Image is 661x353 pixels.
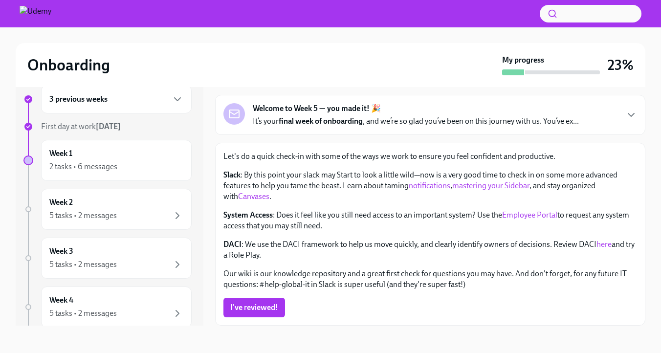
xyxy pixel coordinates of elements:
[223,151,637,162] p: Let's do a quick check-in with some of the ways we work to ensure you feel confident and productive.
[49,210,117,221] div: 5 tasks • 2 messages
[23,140,192,181] a: Week 12 tasks • 6 messages
[238,192,269,201] a: Canvases
[279,116,363,126] strong: final week of onboarding
[96,122,121,131] strong: [DATE]
[49,148,72,159] h6: Week 1
[41,85,192,113] div: 3 previous weeks
[20,6,51,22] img: Udemy
[223,210,273,220] strong: System Access
[223,298,285,317] button: I've reviewed!
[23,121,192,132] a: First day at work[DATE]
[49,259,117,270] div: 5 tasks • 2 messages
[223,170,637,202] p: : By this point your slack may Start to look a little wild—now is a very good time to check in on...
[223,239,637,261] p: : We use the DACI framework to help us move quickly, and clearly identify owners of decisions. Re...
[41,122,121,131] span: First day at work
[253,116,579,127] p: It’s your , and we’re so glad you’ve been on this journey with us. You’ve ex...
[49,308,117,319] div: 5 tasks • 2 messages
[608,56,634,74] h3: 23%
[49,94,108,105] h6: 3 previous weeks
[49,197,73,208] h6: Week 2
[502,55,544,66] strong: My progress
[502,210,557,220] a: Employee Portal
[409,181,450,190] a: notifications
[27,55,110,75] h2: Onboarding
[49,161,117,172] div: 2 tasks • 6 messages
[223,210,637,231] p: : Does it feel like you still need access to an important system? Use the to request any system a...
[23,189,192,230] a: Week 25 tasks • 2 messages
[23,238,192,279] a: Week 35 tasks • 2 messages
[223,268,637,290] p: Our wiki is our knowledge repository and a great first check for questions you may have. And don'...
[596,240,612,249] a: here
[23,287,192,328] a: Week 45 tasks • 2 messages
[253,103,381,114] strong: Welcome to Week 5 — you made it! 🎉
[452,181,529,190] a: mastering your Sidebar
[223,170,241,179] strong: Slack
[49,246,73,257] h6: Week 3
[230,303,278,312] span: I've reviewed!
[49,295,73,306] h6: Week 4
[223,240,242,249] strong: DACI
